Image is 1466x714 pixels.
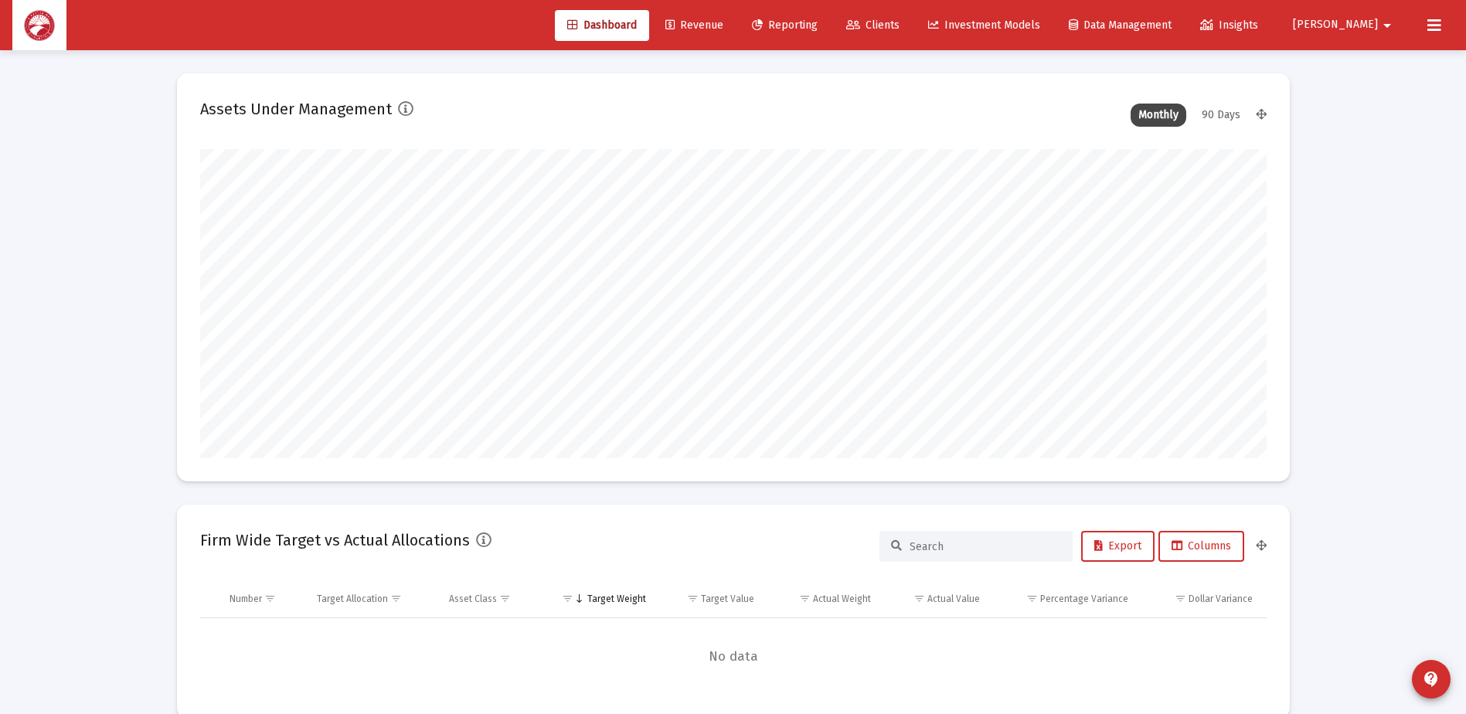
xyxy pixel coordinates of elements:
span: Insights [1200,19,1258,32]
div: Actual Value [927,593,980,605]
span: Columns [1172,539,1231,552]
a: Revenue [653,10,736,41]
span: Show filter options for column 'Actual Weight' [799,593,811,604]
span: [PERSON_NAME] [1293,19,1378,32]
td: Column Asset Class [438,580,541,617]
span: Show filter options for column 'Actual Value' [913,593,925,604]
span: Show filter options for column 'Target Weight' [562,593,573,604]
span: Data Management [1069,19,1172,32]
span: Show filter options for column 'Target Value' [687,593,699,604]
input: Search [910,540,1061,553]
td: Column Dollar Variance [1139,580,1266,617]
div: Actual Weight [813,593,871,605]
span: Revenue [665,19,723,32]
span: No data [200,648,1267,665]
span: Dashboard [567,19,637,32]
button: Export [1081,531,1155,562]
img: Dashboard [24,10,55,41]
td: Column Actual Weight [765,580,881,617]
span: Export [1094,539,1141,552]
div: Data grid [200,580,1267,695]
span: Show filter options for column 'Target Allocation' [390,593,402,604]
h2: Firm Wide Target vs Actual Allocations [200,528,470,552]
a: Investment Models [916,10,1053,41]
h2: Assets Under Management [200,97,392,121]
td: Column Number [219,580,307,617]
td: Column Target Weight [541,580,657,617]
mat-icon: arrow_drop_down [1378,10,1396,41]
div: Percentage Variance [1040,593,1128,605]
button: Columns [1158,531,1244,562]
div: Asset Class [449,593,497,605]
a: Clients [834,10,912,41]
td: Column Target Value [657,580,766,617]
span: Show filter options for column 'Percentage Variance' [1026,593,1038,604]
div: 90 Days [1194,104,1248,127]
span: Show filter options for column 'Asset Class' [499,593,511,604]
div: Dollar Variance [1189,593,1253,605]
a: Insights [1188,10,1270,41]
mat-icon: contact_support [1422,670,1440,688]
span: Show filter options for column 'Dollar Variance' [1175,593,1186,604]
a: Dashboard [555,10,649,41]
div: Number [230,593,262,605]
td: Column Target Allocation [306,580,438,617]
a: Reporting [740,10,830,41]
div: Target Allocation [317,593,388,605]
span: Reporting [752,19,818,32]
td: Column Actual Value [882,580,991,617]
button: [PERSON_NAME] [1274,9,1415,40]
div: Monthly [1131,104,1186,127]
div: Target Weight [587,593,646,605]
td: Column Percentage Variance [991,580,1139,617]
span: Investment Models [928,19,1040,32]
span: Show filter options for column 'Number' [264,593,276,604]
a: Data Management [1056,10,1184,41]
span: Clients [846,19,900,32]
div: Target Value [701,593,754,605]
